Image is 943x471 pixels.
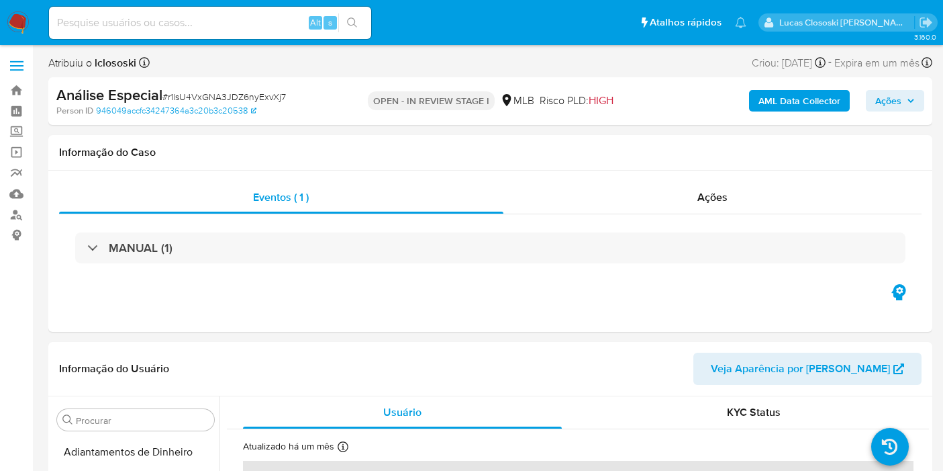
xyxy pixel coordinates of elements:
[749,90,850,112] button: AML Data Collector
[162,90,286,103] span: # r1lsU4VxGNA3JDZ6nyExvXj7
[92,55,136,71] b: lclososki
[338,13,366,32] button: search-icon
[727,404,781,420] span: KYC Status
[779,16,915,29] p: lucas.clososki@mercadolivre.com
[243,440,334,453] p: Atualizado há um mês
[109,241,172,255] h3: MANUAL (1)
[828,54,832,72] span: -
[650,15,722,30] span: Atalhos rápidos
[59,362,169,376] h1: Informação do Usuário
[56,84,162,105] b: Análise Especial
[76,415,209,427] input: Procurar
[752,54,826,72] div: Criou: [DATE]
[48,56,136,71] span: Atribuiu o
[735,17,746,28] a: Notificações
[711,353,890,385] span: Veja Aparência por [PERSON_NAME]
[500,93,534,108] div: MLB
[383,404,421,420] span: Usuário
[62,415,73,425] button: Procurar
[56,105,93,117] b: Person ID
[328,16,332,29] span: s
[52,436,219,468] button: Adiantamentos de Dinheiro
[697,189,728,205] span: Ações
[589,93,613,108] span: HIGH
[96,105,256,117] a: 946049accfc34247364a3c20b3c20538
[49,14,371,32] input: Pesquise usuários ou casos...
[834,56,920,71] span: Expira em um mês
[253,189,309,205] span: Eventos ( 1 )
[758,90,840,112] b: AML Data Collector
[75,232,905,263] div: MANUAL (1)
[540,93,613,108] span: Risco PLD:
[59,146,922,159] h1: Informação do Caso
[368,91,495,110] p: OPEN - IN REVIEW STAGE I
[866,90,924,112] button: Ações
[693,353,922,385] button: Veja Aparência por [PERSON_NAME]
[310,16,321,29] span: Alt
[919,15,933,30] a: Sair
[875,90,901,112] span: Ações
